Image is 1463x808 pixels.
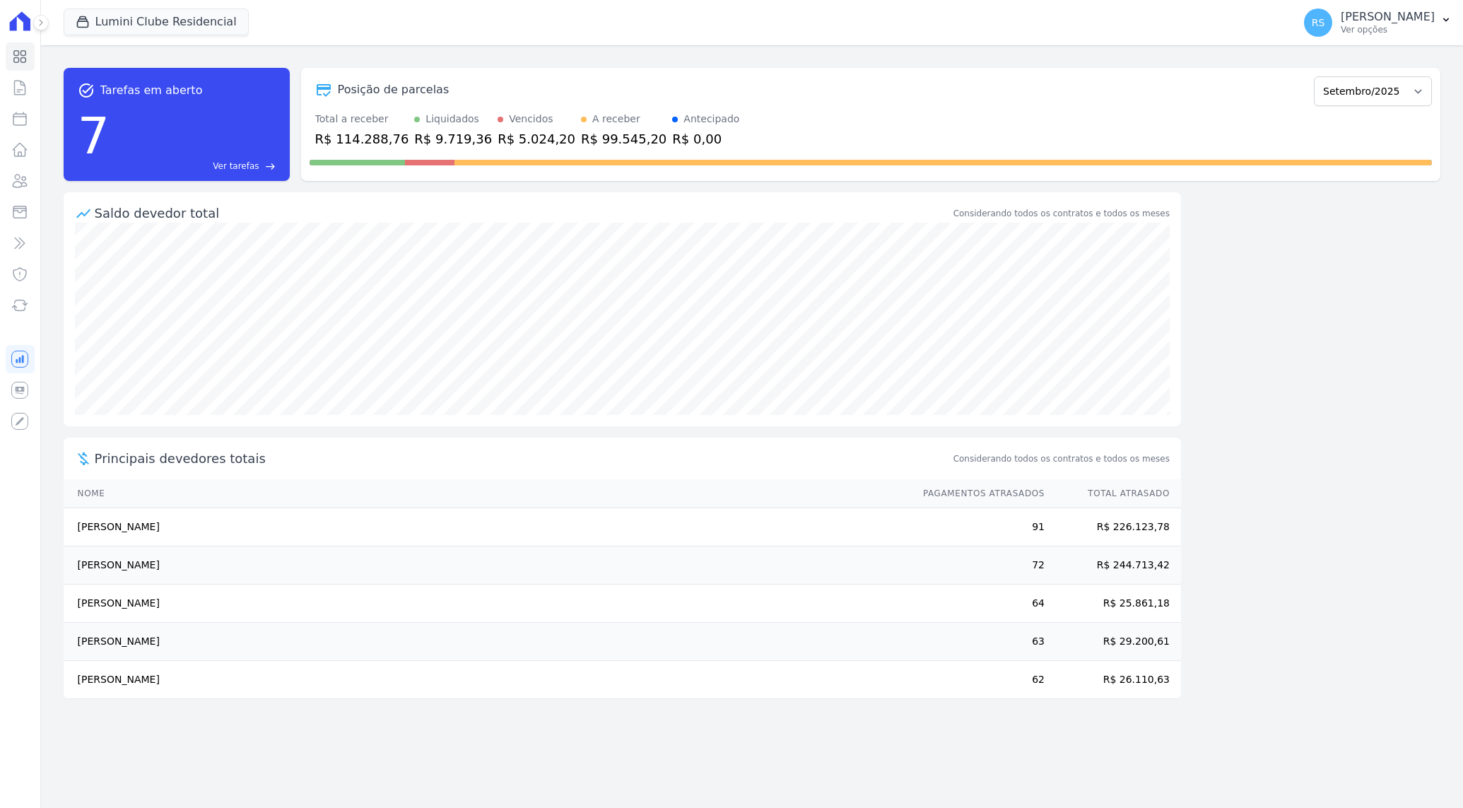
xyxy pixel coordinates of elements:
[64,661,910,699] td: [PERSON_NAME]
[1341,24,1435,35] p: Ver opções
[1293,3,1463,42] button: RS [PERSON_NAME] Ver opções
[953,207,1170,220] div: Considerando todos os contratos e todos os meses
[1312,18,1325,28] span: RS
[213,160,259,172] span: Ver tarefas
[910,585,1045,623] td: 64
[910,546,1045,585] td: 72
[1045,546,1181,585] td: R$ 244.713,42
[78,82,95,99] span: task_alt
[509,112,553,127] div: Vencidos
[672,129,739,148] div: R$ 0,00
[100,82,203,99] span: Tarefas em aberto
[78,99,110,172] div: 7
[1045,508,1181,546] td: R$ 226.123,78
[64,623,910,661] td: [PERSON_NAME]
[953,452,1170,465] span: Considerando todos os contratos e todos os meses
[64,585,910,623] td: [PERSON_NAME]
[1045,585,1181,623] td: R$ 25.861,18
[1045,623,1181,661] td: R$ 29.200,61
[115,160,275,172] a: Ver tarefas east
[64,8,249,35] button: Lumini Clube Residencial
[683,112,739,127] div: Antecipado
[1045,479,1181,508] th: Total Atrasado
[64,546,910,585] td: [PERSON_NAME]
[592,112,640,127] div: A receber
[315,112,409,127] div: Total a receber
[338,81,450,98] div: Posição de parcelas
[498,129,575,148] div: R$ 5.024,20
[581,129,666,148] div: R$ 99.545,20
[425,112,479,127] div: Liquidados
[1341,10,1435,24] p: [PERSON_NAME]
[910,508,1045,546] td: 91
[265,161,276,172] span: east
[910,661,1045,699] td: 62
[910,479,1045,508] th: Pagamentos Atrasados
[414,129,492,148] div: R$ 9.719,36
[64,508,910,546] td: [PERSON_NAME]
[1045,661,1181,699] td: R$ 26.110,63
[315,129,409,148] div: R$ 114.288,76
[95,204,951,223] div: Saldo devedor total
[910,623,1045,661] td: 63
[64,479,910,508] th: Nome
[95,449,951,468] span: Principais devedores totais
